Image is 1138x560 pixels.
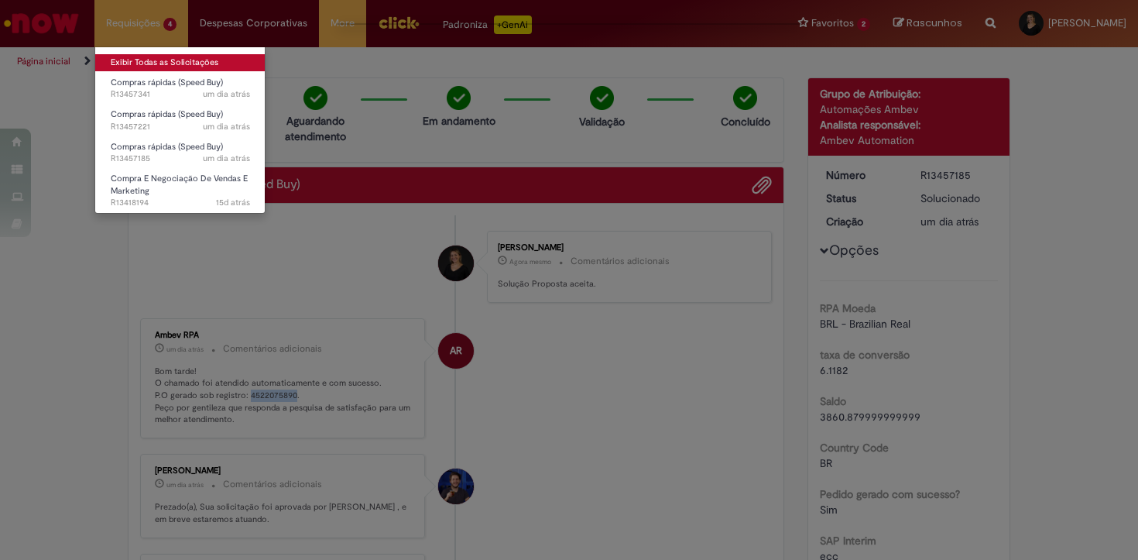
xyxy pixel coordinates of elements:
span: R13457341 [111,88,250,101]
span: um dia atrás [203,121,250,132]
time: 28/08/2025 11:28:19 [203,153,250,164]
time: 28/08/2025 11:46:38 [203,88,250,100]
a: Aberto R13457185 : Compras rápidas (Speed Buy) [95,139,266,167]
span: R13457221 [111,121,250,133]
span: 15d atrás [216,197,250,208]
a: Exibir Todas as Solicitações [95,54,266,71]
span: Compras rápidas (Speed Buy) [111,77,223,88]
span: Compras rápidas (Speed Buy) [111,141,223,153]
span: um dia atrás [203,88,250,100]
span: Compras rápidas (Speed Buy) [111,108,223,120]
a: Aberto R13457221 : Compras rápidas (Speed Buy) [95,106,266,135]
span: um dia atrás [203,153,250,164]
a: Aberto R13457341 : Compras rápidas (Speed Buy) [95,74,266,103]
ul: Requisições [94,46,266,214]
a: Aberto R13418194 : Compra E Negociação De Vendas E Marketing [95,170,266,204]
span: Compra E Negociação De Vendas E Marketing [111,173,248,197]
span: R13418194 [111,197,250,209]
span: R13457185 [111,153,250,165]
time: 14/08/2025 15:25:56 [216,197,250,208]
